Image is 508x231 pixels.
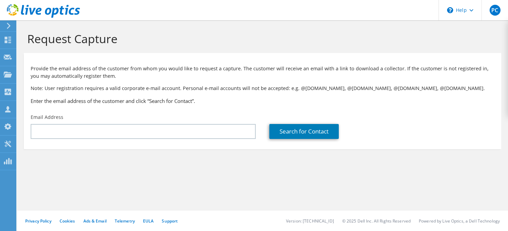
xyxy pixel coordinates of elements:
h3: Enter the email address of the customer and click “Search for Contact”. [31,97,494,105]
label: Email Address [31,114,63,121]
p: Provide the email address of the customer from whom you would like to request a capture. The cust... [31,65,494,80]
li: Version: [TECHNICAL_ID] [286,218,334,224]
h1: Request Capture [27,32,494,46]
li: © 2025 Dell Inc. All Rights Reserved [342,218,411,224]
a: Support [162,218,178,224]
a: Telemetry [115,218,135,224]
a: Privacy Policy [25,218,51,224]
a: Cookies [60,218,75,224]
a: Search for Contact [269,124,339,139]
li: Powered by Live Optics, a Dell Technology [419,218,500,224]
a: EULA [143,218,154,224]
span: PC [490,5,501,16]
p: Note: User registration requires a valid corporate e-mail account. Personal e-mail accounts will ... [31,85,494,92]
svg: \n [447,7,453,13]
a: Ads & Email [83,218,107,224]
